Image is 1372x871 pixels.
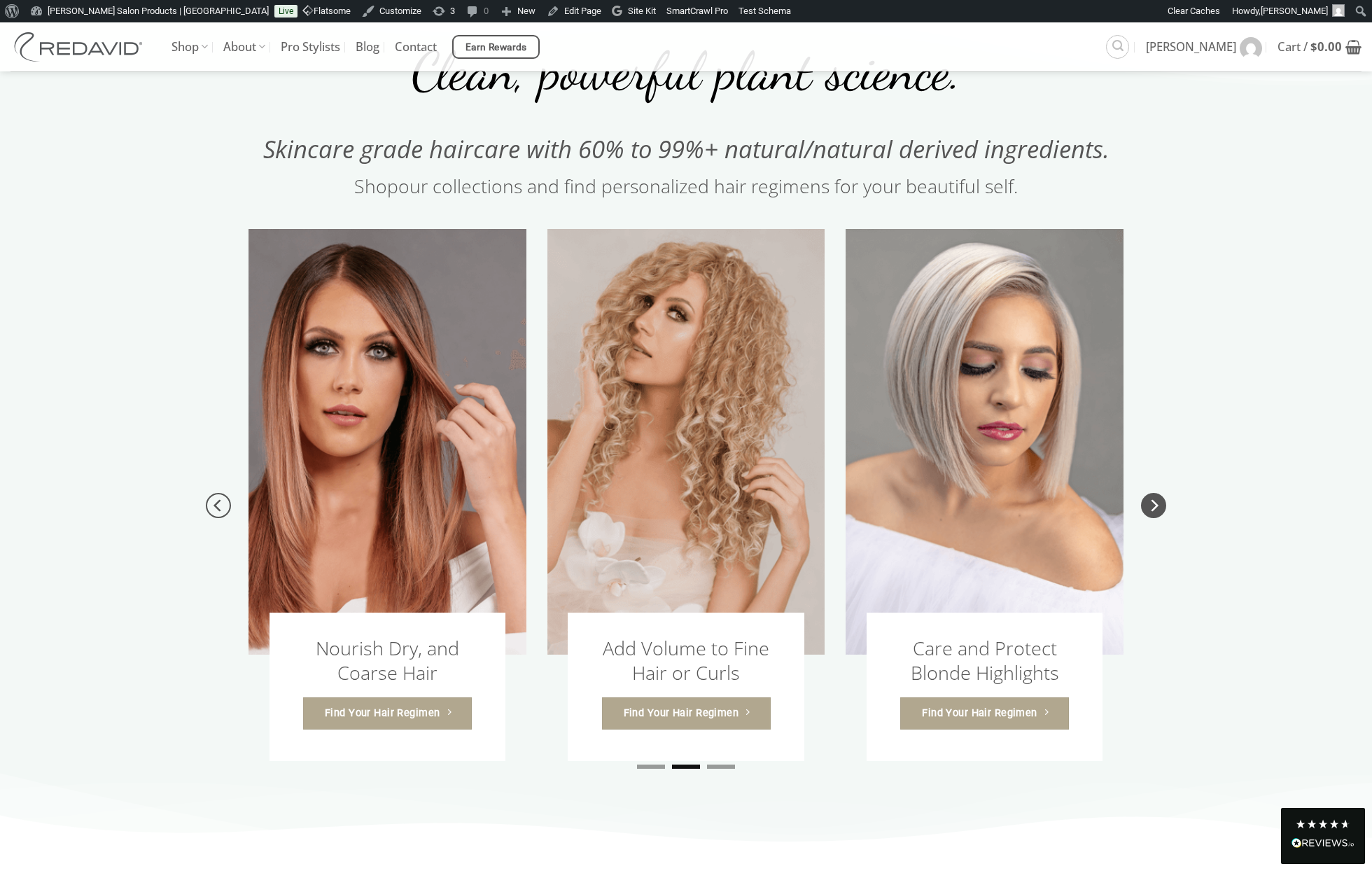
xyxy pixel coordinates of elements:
button: Previous [206,450,231,561]
a: Find Your Hair Regimen [900,697,1069,730]
div: 4.8 Stars [1295,818,1351,830]
a: View cart [1277,22,1361,71]
a: Search [1106,35,1129,58]
span: [PERSON_NAME] [1146,29,1236,64]
a: Shop [171,22,208,71]
span: Find Your Hair Regimen [922,705,1037,721]
span: $ [1310,39,1317,55]
span: Site Kit [628,6,656,16]
a: Find Your Hair Regimen [303,697,472,730]
bdi: 0.00 [1310,39,1342,55]
a: [PERSON_NAME] [1146,22,1262,71]
a: Pro Stylists [281,22,340,71]
a: About [223,22,265,71]
li: Page dot 2 [672,765,700,769]
a: Live [274,5,297,18]
a: Earn Rewards [452,35,540,59]
a: Find Your Hair Regimen [602,697,771,730]
h2: our collections and find personalized hair regimens for your beautiful self. [238,174,1134,199]
button: Next [1141,450,1166,561]
img: REVIEWS.io [1291,838,1354,848]
img: REDAVID Salon Products | United States [10,32,150,62]
h3: Add Volume to Fine Hair or Curls [589,636,783,685]
span: Find Your Hair Regimen [325,705,440,721]
li: Page dot 3 [707,765,735,769]
h3: Nourish Dry, and Coarse Hair [290,636,484,685]
span: [PERSON_NAME] [1261,6,1328,16]
span: Skincare grade haircare with 60% to 99%+ natural/natural derived ingredients. [263,132,1109,165]
div: Read All Reviews [1291,835,1354,853]
div: Read All Reviews [1281,808,1365,864]
span: Earn Rewards [465,40,527,55]
a: Blog [356,22,379,71]
a: Shop [354,174,398,199]
a: Contact [395,22,437,71]
span: Find Your Hair Regimen [624,705,739,721]
span: Cart / [1277,29,1342,64]
li: Page dot 1 [637,765,665,769]
h3: Care and Protect Blonde Highlights [888,636,1081,685]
